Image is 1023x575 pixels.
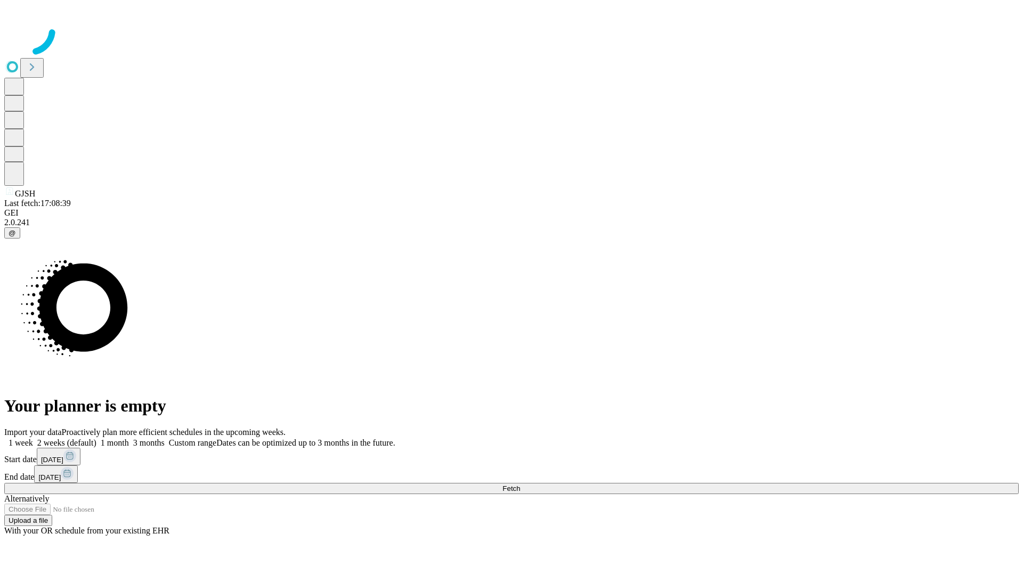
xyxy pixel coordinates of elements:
[4,218,1019,227] div: 2.0.241
[62,428,286,437] span: Proactively plan more efficient schedules in the upcoming weeks.
[4,208,1019,218] div: GEI
[4,396,1019,416] h1: Your planner is empty
[133,438,165,447] span: 3 months
[216,438,395,447] span: Dates can be optimized up to 3 months in the future.
[4,465,1019,483] div: End date
[502,484,520,492] span: Fetch
[101,438,129,447] span: 1 month
[37,448,80,465] button: [DATE]
[41,456,63,464] span: [DATE]
[4,526,169,535] span: With your OR schedule from your existing EHR
[15,189,35,198] span: GJSH
[38,473,61,481] span: [DATE]
[34,465,78,483] button: [DATE]
[169,438,216,447] span: Custom range
[9,229,16,237] span: @
[4,227,20,239] button: @
[4,199,71,208] span: Last fetch: 17:08:39
[4,428,62,437] span: Import your data
[4,483,1019,494] button: Fetch
[4,494,49,503] span: Alternatively
[4,448,1019,465] div: Start date
[37,438,96,447] span: 2 weeks (default)
[4,515,52,526] button: Upload a file
[9,438,33,447] span: 1 week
